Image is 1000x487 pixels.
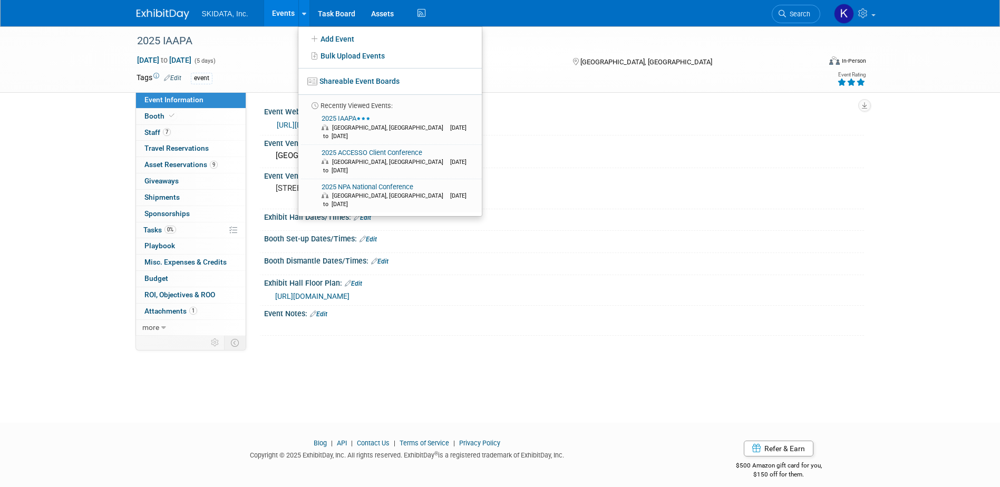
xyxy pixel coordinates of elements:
[264,209,864,223] div: Exhibit Hall Dates/Times:
[133,32,804,51] div: 2025 IAAPA
[137,55,192,65] span: [DATE] [DATE]
[314,439,327,447] a: Blog
[159,56,169,64] span: to
[307,77,317,85] img: seventboard-3.png
[210,161,218,169] span: 9
[328,439,335,447] span: |
[264,253,864,267] div: Booth Dismantle Dates/Times:
[298,47,482,64] a: Bulk Upload Events
[136,287,246,303] a: ROI, Objectives & ROO
[169,113,174,119] i: Booth reservation complete
[136,271,246,287] a: Budget
[302,145,478,179] a: 2025 ACCESSO Client Conference [GEOGRAPHIC_DATA], [GEOGRAPHIC_DATA] [DATE] to [DATE]
[144,290,215,299] span: ROI, Objectives & ROO
[137,72,181,84] td: Tags
[758,55,867,71] div: Event Format
[322,124,467,140] span: [DATE] to [DATE]
[337,439,347,447] a: API
[302,179,478,213] a: 2025 NPA National Conference [GEOGRAPHIC_DATA], [GEOGRAPHIC_DATA] [DATE] to [DATE]
[136,173,246,189] a: Giveaways
[332,159,449,165] span: [GEOGRAPHIC_DATA], [GEOGRAPHIC_DATA]
[144,144,209,152] span: Travel Reservations
[164,74,181,82] a: Edit
[144,307,197,315] span: Attachments
[786,10,810,18] span: Search
[193,57,216,64] span: (5 days)
[276,183,502,193] pre: [STREET_ADDRESS]
[694,470,864,479] div: $150 off for them.
[302,111,478,144] a: 2025 IAAPA [GEOGRAPHIC_DATA], [GEOGRAPHIC_DATA] [DATE] to [DATE]
[310,310,327,318] a: Edit
[136,109,246,124] a: Booth
[143,226,176,234] span: Tasks
[144,258,227,266] span: Misc. Expenses & Credits
[360,236,377,243] a: Edit
[348,439,355,447] span: |
[144,177,179,185] span: Giveaways
[451,439,458,447] span: |
[202,9,248,18] span: SKIDATA, Inc.
[459,439,500,447] a: Privacy Policy
[371,258,389,265] a: Edit
[191,73,212,84] div: event
[275,292,349,300] a: [URL][DOMAIN_NAME]
[164,226,176,233] span: 0%
[137,448,678,460] div: Copyright © 2025 ExhibitDay, Inc. All rights reserved. ExhibitDay is a registered trademark of Ex...
[136,190,246,206] a: Shipments
[837,72,866,77] div: Event Rating
[264,135,864,149] div: Event Venue Name:
[224,336,246,349] td: Toggle Event Tabs
[400,439,449,447] a: Terms of Service
[144,112,177,120] span: Booth
[163,128,171,136] span: 7
[434,451,438,456] sup: ®
[277,121,351,129] a: [URL][DOMAIN_NAME]
[772,5,820,23] a: Search
[834,4,854,24] img: Kim Masoner
[345,280,362,287] a: Edit
[136,304,246,319] a: Attachments1
[136,206,246,222] a: Sponsorships
[829,56,840,65] img: Format-Inperson.png
[144,160,218,169] span: Asset Reservations
[264,231,864,245] div: Booth Set-up Dates/Times:
[136,141,246,157] a: Travel Reservations
[189,307,197,315] span: 1
[144,128,171,137] span: Staff
[144,193,180,201] span: Shipments
[694,454,864,479] div: $500 Amazon gift card for you,
[322,159,467,174] span: [DATE] to [DATE]
[332,192,449,199] span: [GEOGRAPHIC_DATA], [GEOGRAPHIC_DATA]
[264,168,864,181] div: Event Venue Address:
[272,148,856,164] div: [GEOGRAPHIC_DATA]
[144,209,190,218] span: Sponsorships
[332,124,449,131] span: [GEOGRAPHIC_DATA], [GEOGRAPHIC_DATA]
[142,323,159,332] span: more
[744,441,813,456] a: Refer & Earn
[144,274,168,283] span: Budget
[137,9,189,20] img: ExhibitDay
[264,306,864,319] div: Event Notes:
[841,57,866,65] div: In-Person
[144,241,175,250] span: Playbook
[136,255,246,270] a: Misc. Expenses & Credits
[354,214,371,221] a: Edit
[136,157,246,173] a: Asset Reservations9
[136,320,246,336] a: more
[298,94,482,111] li: Recently Viewed Events:
[264,104,864,118] div: Event Website:
[136,92,246,108] a: Event Information
[206,336,225,349] td: Personalize Event Tab Strip
[298,31,482,47] a: Add Event
[136,238,246,254] a: Playbook
[391,439,398,447] span: |
[264,275,864,289] div: Exhibit Hall Floor Plan:
[357,439,390,447] a: Contact Us
[136,222,246,238] a: Tasks0%
[580,58,712,66] span: [GEOGRAPHIC_DATA], [GEOGRAPHIC_DATA]
[144,95,203,104] span: Event Information
[136,125,246,141] a: Staff7
[298,72,482,91] a: Shareable Event Boards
